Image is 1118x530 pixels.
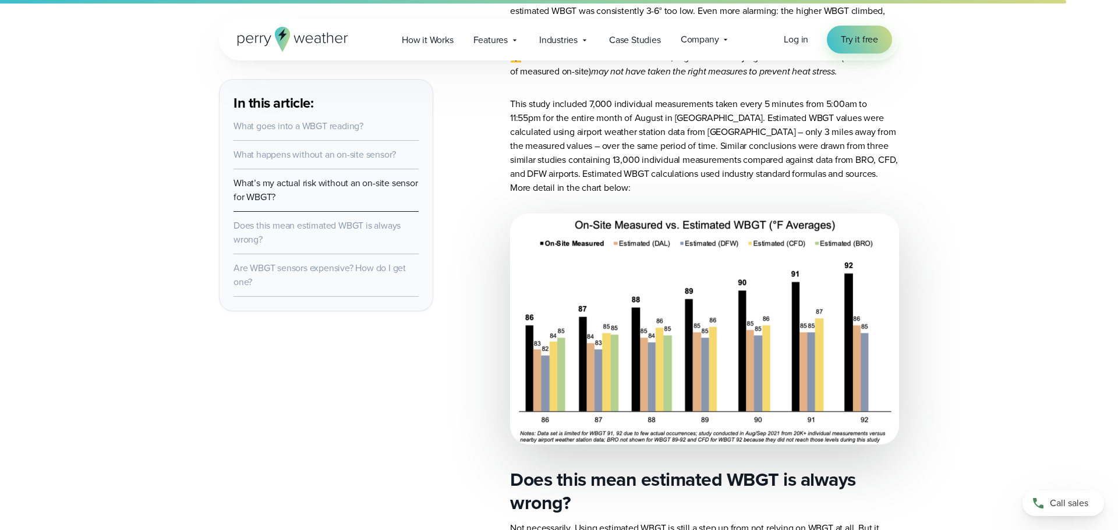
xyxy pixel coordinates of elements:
span: Features [473,33,508,47]
a: Log in [784,33,808,47]
span: How it Works [402,33,454,47]
a: What goes into a WBGT reading? [233,119,363,133]
span: Case Studies [609,33,661,47]
a: Call sales [1023,490,1104,516]
a: What’s my actual risk without an on-site sensor for WBGT? [233,176,418,204]
a: Case Studies [599,28,671,52]
em: may not have taken the right measures to prevent heat stress. [591,65,837,78]
a: What happens without an on-site sensor? [233,148,396,161]
a: How it Works [392,28,464,52]
span: Log in [784,33,808,46]
p: This study included 7,000 individual measurements taken every 5 minutes from 5:00am to 11:55pm fo... [510,97,899,195]
h3: In this article: [233,94,419,112]
a: Does this mean estimated WBGT is always wrong? [233,219,401,246]
a: Are WBGT sensors expensive? How do I get one? [233,261,406,289]
span: Call sales [1050,496,1088,510]
span: Company [681,33,719,47]
span: Industries [539,33,578,47]
span: Try it free [841,33,878,47]
p: ⚠️ This means that when it matters most, organizations relying on estimated WBGT (instead of meas... [510,51,899,79]
a: Try it free [827,26,892,54]
strong: Does this mean estimated WBGT is always wrong? [510,465,856,517]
